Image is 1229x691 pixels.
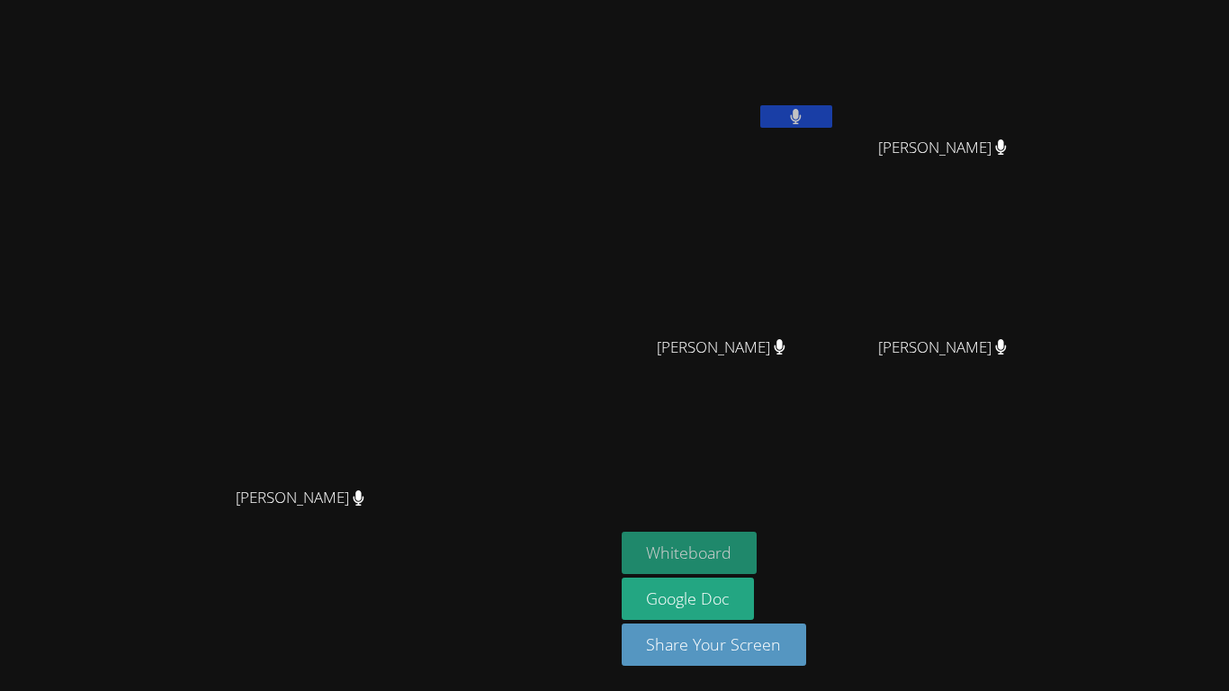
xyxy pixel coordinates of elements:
[878,335,1007,361] span: [PERSON_NAME]
[878,135,1007,161] span: [PERSON_NAME]
[622,532,758,574] button: Whiteboard
[622,578,755,620] a: Google Doc
[236,485,364,511] span: [PERSON_NAME]
[622,624,807,666] button: Share Your Screen
[657,335,785,361] span: [PERSON_NAME]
